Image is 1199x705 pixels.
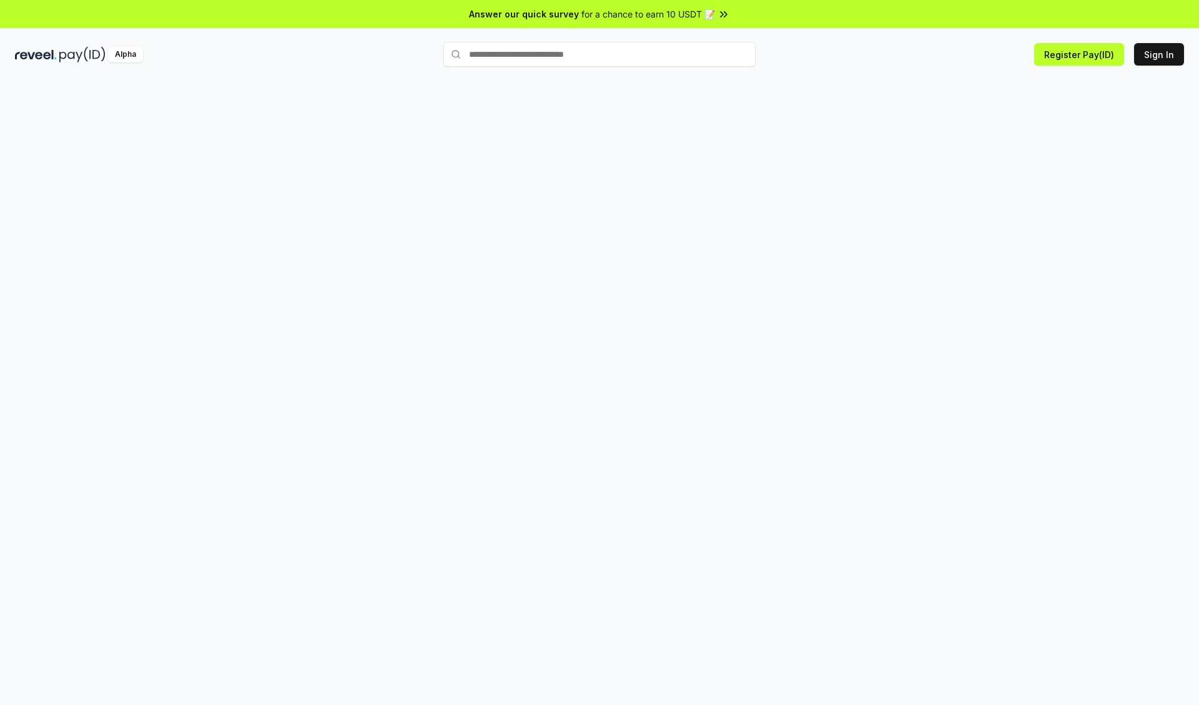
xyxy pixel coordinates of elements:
div: Alpha [108,47,143,62]
button: Sign In [1134,43,1184,66]
span: for a chance to earn 10 USDT 📝 [581,7,715,21]
span: Answer our quick survey [469,7,579,21]
img: pay_id [59,47,106,62]
img: reveel_dark [15,47,57,62]
button: Register Pay(ID) [1034,43,1124,66]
